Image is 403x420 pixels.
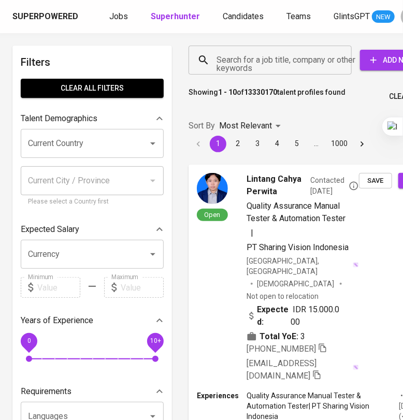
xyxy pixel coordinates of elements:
button: Open [146,136,160,151]
b: Total YoE: [260,330,298,343]
p: Years of Experience [21,314,93,327]
p: Showing of talent profiles found [189,87,346,106]
span: Quality Assurance Manual Tester & Automation Tester [247,201,346,223]
p: Expected Salary [21,223,79,236]
input: Value [37,277,80,298]
span: [PHONE_NUMBER] [247,344,316,354]
a: Candidates [223,10,266,23]
p: Requirements [21,385,71,398]
span: Teams [286,11,311,21]
div: Talent Demographics [21,108,164,129]
svg: By Batam recruiter [349,181,359,191]
span: Contacted [DATE] [310,175,359,196]
span: Save [364,175,387,187]
div: IDR 15.000.000 [247,303,342,328]
b: Superhunter [151,11,200,21]
img: 2949ce7d669c6a87ebe6677609fc0873.jpg [197,173,228,204]
button: Go to page 1000 [328,136,351,152]
div: Requirements [21,381,164,402]
button: page 1 [210,136,226,152]
button: Save [359,173,392,189]
b: 13330170 [244,88,277,96]
button: Go to page 5 [289,136,305,152]
span: 0 [27,338,31,345]
div: Expected Salary [21,219,164,240]
div: … [308,138,325,149]
p: Experiences [197,390,247,401]
span: Lintang Cahya Perwita [247,173,306,198]
button: Clear All filters [21,79,164,98]
a: GlintsGPT NEW [334,10,395,23]
input: Value [121,277,164,298]
div: [GEOGRAPHIC_DATA], [GEOGRAPHIC_DATA] [247,256,359,277]
img: magic_wand.svg [353,262,359,268]
span: Candidates [223,11,264,21]
button: Go to page 4 [269,136,285,152]
span: [EMAIL_ADDRESS][DOMAIN_NAME] [247,358,316,381]
p: Please select a Country first [28,197,156,207]
span: NEW [372,12,395,22]
nav: pagination navigation [189,136,372,152]
p: Talent Demographics [21,112,97,125]
span: Clear All filters [29,82,155,95]
b: Expected: [257,303,291,328]
span: 10+ [150,338,161,345]
div: Years of Experience [21,310,164,331]
button: Go to page 2 [229,136,246,152]
p: Not open to relocation [247,291,319,301]
div: Superpowered [12,11,78,23]
a: Superhunter [151,10,202,23]
span: | [251,227,253,239]
span: PT Sharing Vision Indonesia [247,242,349,252]
img: magic_wand.svg [353,365,359,371]
span: GlintsGPT [334,11,370,21]
div: Most Relevant [219,117,284,136]
span: Open [200,210,225,219]
b: 1 - 10 [218,88,237,96]
a: Teams [286,10,313,23]
a: Jobs [109,10,130,23]
p: Sort By [189,120,215,132]
button: Go to page 3 [249,136,266,152]
span: [DEMOGRAPHIC_DATA] [257,279,336,289]
button: Open [146,247,160,262]
span: 3 [300,330,305,343]
h6: Filters [21,54,164,70]
button: Go to next page [354,136,370,152]
p: Most Relevant [219,120,272,132]
span: Jobs [109,11,128,21]
a: Superpowered [12,11,80,23]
